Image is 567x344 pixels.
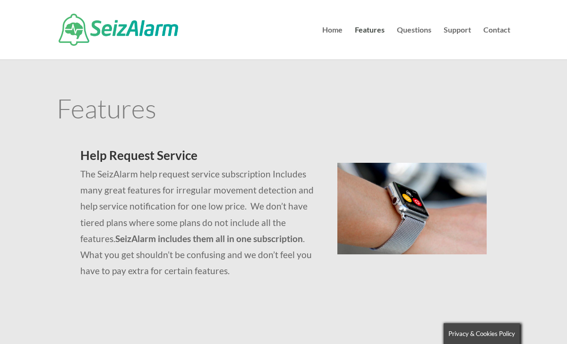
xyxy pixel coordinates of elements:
[80,149,315,166] h2: Help Request Service
[448,330,515,337] span: Privacy & Cookies Policy
[397,26,431,59] a: Questions
[444,26,471,59] a: Support
[80,166,315,279] p: The SeizAlarm help request service subscription Includes many great features for irregular moveme...
[57,95,510,126] h1: Features
[483,26,510,59] a: Contact
[483,307,557,334] iframe: Help widget launcher
[115,233,303,244] strong: SeizAlarm includes them all in one subscription
[355,26,385,59] a: Features
[59,14,178,46] img: SeizAlarm
[337,163,487,254] img: seizalarm-on-wrist
[322,26,343,59] a: Home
